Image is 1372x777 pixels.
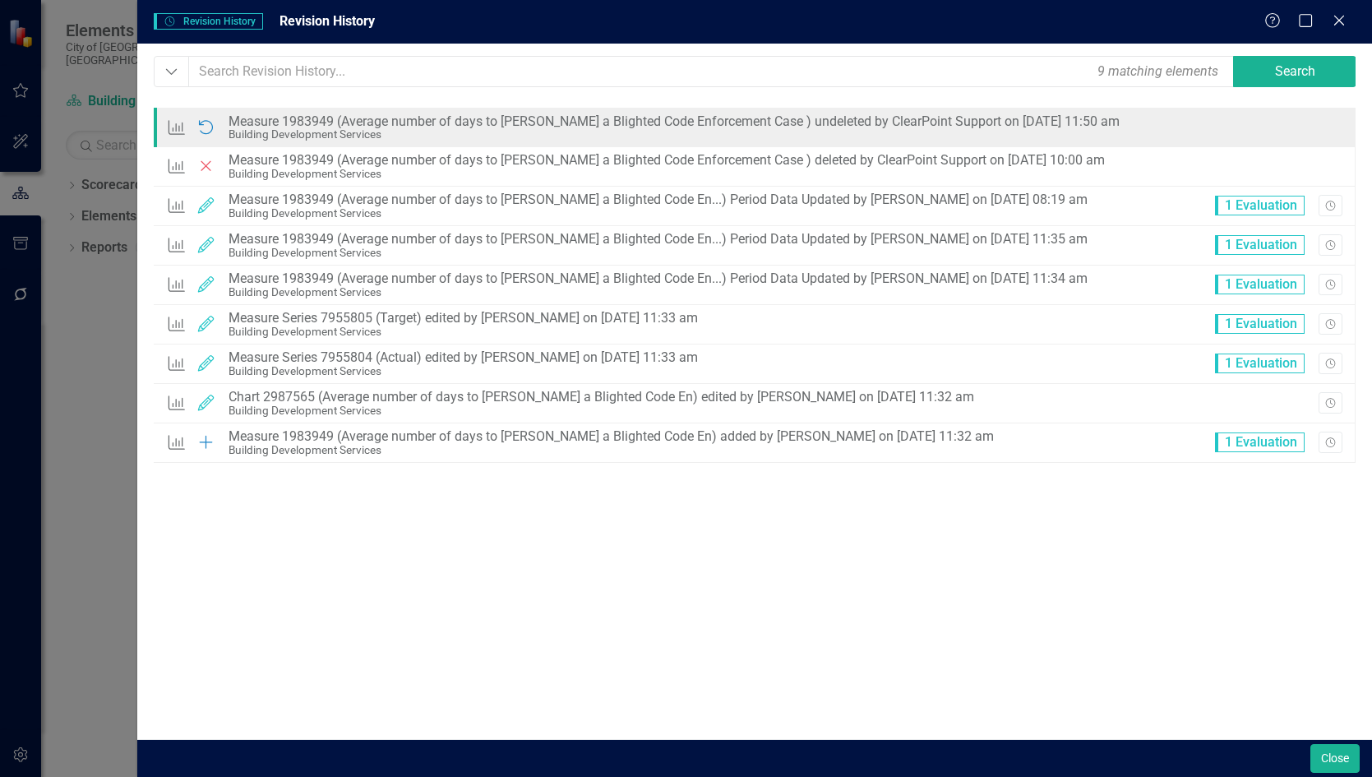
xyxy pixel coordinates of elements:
div: Building Development Services [229,286,1088,298]
div: Building Development Services [229,207,1088,220]
div: Building Development Services [229,405,974,417]
div: Measure 1983949 (Average number of days to [PERSON_NAME] a Blighted Code En...) Period Data Updat... [229,271,1088,286]
span: 1 Evaluation [1215,354,1305,373]
span: 1 Evaluation [1215,196,1305,215]
div: Measure 1983949 (Average number of days to [PERSON_NAME] a Blighted Code En) added by [PERSON_NAM... [229,429,994,444]
div: Building Development Services [229,365,698,377]
button: Search [1233,56,1356,87]
input: Search Revision History... [188,56,1235,87]
div: Measure 1983949 (Average number of days to [PERSON_NAME] a Blighted Code Enforcement Case ) undel... [229,114,1120,129]
div: Measure 1983949 (Average number of days to [PERSON_NAME] a Blighted Code Enforcement Case ) delet... [229,153,1105,168]
div: Building Development Services [229,326,698,338]
div: Building Development Services [229,128,1120,141]
span: 1 Evaluation [1215,235,1305,255]
div: Building Development Services [229,444,994,456]
div: Building Development Services [229,247,1088,259]
span: 1 Evaluation [1215,314,1305,334]
button: Close [1310,744,1360,773]
div: Measure Series 7955804 (Actual) edited by [PERSON_NAME] on [DATE] 11:33 am [229,350,698,365]
span: Revision History [279,13,375,29]
span: 1 Evaluation [1215,275,1305,294]
div: Chart 2987565 (Average number of days to [PERSON_NAME] a Blighted Code En) edited by [PERSON_NAME... [229,390,974,405]
div: 9 matching elements [1093,58,1222,85]
div: Measure 1983949 (Average number of days to [PERSON_NAME] a Blighted Code En...) Period Data Updat... [229,192,1088,207]
span: 1 Evaluation [1215,432,1305,452]
div: Building Development Services [229,168,1105,180]
div: Measure 1983949 (Average number of days to [PERSON_NAME] a Blighted Code En...) Period Data Updat... [229,232,1088,247]
div: Measure Series 7955805 (Target) edited by [PERSON_NAME] on [DATE] 11:33 am [229,311,698,326]
span: Revision History [154,13,263,30]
